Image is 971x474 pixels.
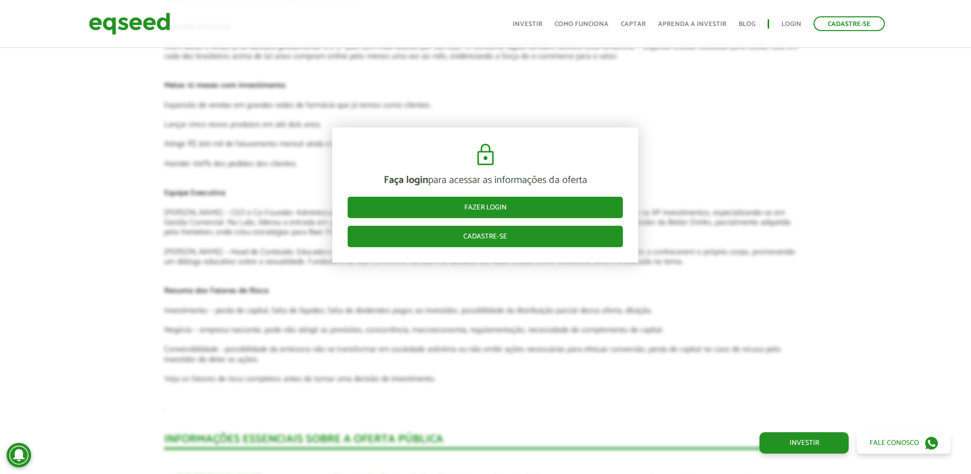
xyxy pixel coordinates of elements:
a: Captar [621,21,646,28]
a: Investir [513,21,542,28]
a: Fale conosco [857,432,951,454]
a: Como funciona [555,21,609,28]
strong: Faça login [384,172,428,189]
a: Cadastre-se [348,226,623,247]
a: Login [781,21,801,28]
a: Blog [739,21,755,28]
img: cadeado.svg [473,143,498,167]
img: EqSeed [89,10,170,37]
p: para acessar as informações da oferta [348,174,623,187]
a: Aprenda a investir [658,21,726,28]
a: Investir [759,432,849,454]
a: Cadastre-se [813,16,885,31]
a: Fazer login [348,197,623,218]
